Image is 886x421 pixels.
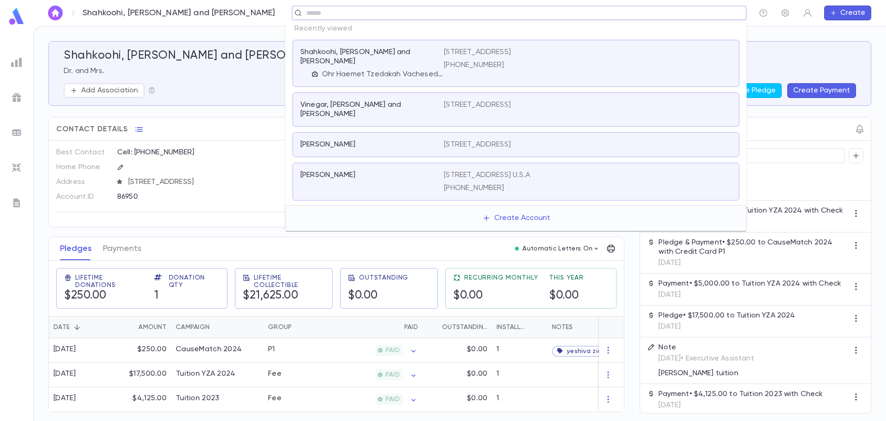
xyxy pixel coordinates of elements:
[659,238,849,256] p: Pledge & Payment • $250.00 to CauseMatch 2024 with Credit Card P1
[382,347,403,354] span: PAID
[124,320,138,335] button: Sort
[54,345,76,354] div: [DATE]
[444,61,511,70] p: [PHONE_NUMBER]
[300,140,355,149] p: [PERSON_NAME]
[176,345,242,354] div: CauseMatch 2024
[348,289,408,303] h5: $0.00
[659,279,841,288] p: Payment • $5,000.00 to Tuition YZA 2024 with Check
[552,316,573,338] div: Notes
[56,125,128,134] span: Contact Details
[492,363,547,387] div: 1
[300,171,355,180] p: [PERSON_NAME]
[382,396,403,403] span: PAID
[103,237,141,260] button: Payments
[49,316,111,338] div: Date
[268,345,275,354] div: P1
[444,100,511,110] p: [STREET_ADDRESS]
[210,320,224,335] button: Sort
[83,8,275,18] p: Shahkoohi, [PERSON_NAME] and [PERSON_NAME]
[111,316,171,338] div: Amount
[444,140,511,149] p: [STREET_ADDRESS]
[254,274,325,289] span: Lifetime Collectible
[117,189,278,203] div: 86950
[75,274,143,289] span: Lifetime Donations
[11,162,22,173] img: imports_grey.530a8a0e642e233f2baf0ef88e8c9fcb.svg
[444,183,530,193] p: [PHONE_NUMBER]
[300,48,433,66] p: Shahkoohi, [PERSON_NAME] and [PERSON_NAME]
[423,316,492,338] div: Outstanding
[300,100,433,119] p: Vinegar, [PERSON_NAME] and [PERSON_NAME]
[125,177,325,187] span: [STREET_ADDRESS]
[522,245,593,252] p: Automatic Letters On
[333,316,423,338] div: Paid
[567,348,635,355] span: yeshiva zichron aryeh
[549,289,584,303] h5: $0.00
[659,311,795,320] p: Pledge • $17,500.00 to Tuition YZA 2024
[176,394,219,403] div: Tuition 2023
[54,316,70,338] div: Date
[56,189,109,204] p: Account ID
[787,83,856,98] button: Create Payment
[64,67,856,76] p: Dr. and Mrs.
[138,316,167,338] div: Amount
[659,390,823,399] p: Payment • $4,125.00 to Tuition 2023 with Check
[111,338,171,363] div: $250.00
[176,369,235,378] div: Tuition YZA 2024
[467,394,487,403] p: $0.00
[60,237,92,260] button: Pledges
[111,363,171,387] div: $17,500.00
[659,217,843,226] p: [DATE]
[322,70,444,79] p: Ohr Haemet Tzedakah Vachesed Fund
[50,9,61,17] img: home_white.a664292cf8c1dea59945f0da9f25487c.svg
[659,322,795,331] p: [DATE]
[444,48,511,57] p: [STREET_ADDRESS]
[549,274,584,281] span: This Year
[81,86,138,95] p: Add Association
[719,83,782,98] button: Create Pledge
[659,401,823,410] p: [DATE]
[171,316,263,338] div: Campaign
[263,316,333,338] div: Group
[659,290,841,299] p: [DATE]
[70,320,84,335] button: Sort
[528,320,543,335] button: Sort
[11,92,22,103] img: campaigns_grey.99e729a5f7ee94e3726e6486bddda8f1.svg
[511,242,604,255] button: Automatic Letters On
[659,258,849,268] p: [DATE]
[169,274,220,289] span: Donation Qty
[359,274,408,281] span: Outstanding
[268,394,281,403] div: Fee
[7,7,26,25] img: logo
[54,369,76,378] div: [DATE]
[64,49,335,63] h5: Shahkoohi, [PERSON_NAME] and [PERSON_NAME]
[427,320,442,335] button: Sort
[464,274,538,281] span: Recurring Monthly
[467,345,487,354] p: $0.00
[56,160,109,175] p: Home Phone
[292,320,306,335] button: Sort
[268,316,292,338] div: Group
[64,289,143,303] h5: $250.00
[268,369,281,378] div: Fee
[492,387,547,412] div: 1
[11,57,22,68] img: reports_grey.c525e4749d1bce6a11f5fe2a8de1b229.svg
[54,394,76,403] div: [DATE]
[659,206,843,215] p: Payment • $12,500.00 to Tuition YZA 2024 with Check
[659,354,754,363] p: [DATE] • Executive Assistant
[56,145,109,160] p: Best Contact
[154,289,220,303] h5: 1
[11,197,22,208] img: letters_grey.7941b92b52307dd3b8a917253454ce1c.svg
[444,171,530,180] p: [STREET_ADDRESS] U.S.A
[243,289,325,303] h5: $21,625.00
[659,369,754,378] p: [PERSON_NAME] tuition
[467,369,487,378] p: $0.00
[497,316,528,338] div: Installments
[404,316,418,338] div: Paid
[659,343,754,352] p: Note
[56,175,109,189] p: Address
[475,209,557,227] button: Create Account
[285,20,747,37] p: Recently viewed
[382,371,403,378] span: PAID
[492,338,547,363] div: 1
[176,316,210,338] div: Campaign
